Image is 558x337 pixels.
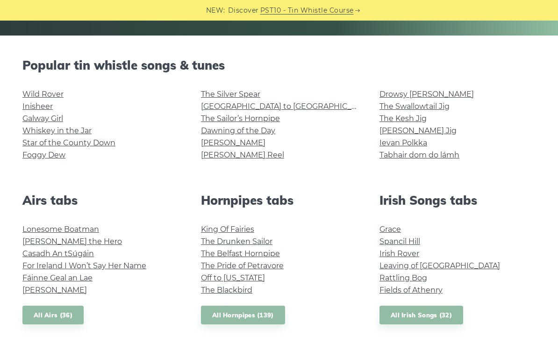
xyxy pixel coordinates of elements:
a: The Swallowtail Jig [379,102,450,111]
h2: Airs tabs [22,193,179,208]
a: Whiskey in the Jar [22,126,92,135]
span: Discover [228,5,259,16]
a: All Hornpipes (139) [201,306,285,325]
a: Dawning of the Day [201,126,275,135]
a: [PERSON_NAME] [201,138,265,147]
a: Casadh An tSúgáin [22,249,94,258]
a: Irish Rover [379,249,419,258]
a: Leaving of [GEOGRAPHIC_DATA] [379,261,500,270]
a: Fields of Athenry [379,286,443,294]
a: Rattling Bog [379,273,427,282]
a: The Blackbird [201,286,252,294]
a: Off to [US_STATE] [201,273,265,282]
a: For Ireland I Won’t Say Her Name [22,261,146,270]
a: The Pride of Petravore [201,261,284,270]
a: The Belfast Hornpipe [201,249,280,258]
a: PST10 - Tin Whistle Course [260,5,354,16]
a: Galway Girl [22,114,63,123]
a: Spancil Hill [379,237,420,246]
a: [PERSON_NAME] Reel [201,151,284,159]
a: Drowsy [PERSON_NAME] [379,90,474,99]
a: The Silver Spear [201,90,260,99]
a: [PERSON_NAME] the Hero [22,237,122,246]
a: Fáinne Geal an Lae [22,273,93,282]
a: Inisheer [22,102,53,111]
a: Star of the County Down [22,138,115,147]
h2: Popular tin whistle songs & tunes [22,58,536,72]
h2: Hornpipes tabs [201,193,357,208]
a: Ievan Polkka [379,138,427,147]
a: Grace [379,225,401,234]
a: The Sailor’s Hornpipe [201,114,280,123]
a: Tabhair dom do lámh [379,151,459,159]
a: All Airs (36) [22,306,84,325]
a: Foggy Dew [22,151,65,159]
a: King Of Fairies [201,225,254,234]
a: All Irish Songs (32) [379,306,463,325]
a: Wild Rover [22,90,64,99]
a: Lonesome Boatman [22,225,99,234]
a: [PERSON_NAME] Jig [379,126,457,135]
a: [GEOGRAPHIC_DATA] to [GEOGRAPHIC_DATA] [201,102,373,111]
span: NEW: [206,5,225,16]
a: The Drunken Sailor [201,237,272,246]
a: [PERSON_NAME] [22,286,87,294]
a: The Kesh Jig [379,114,427,123]
h2: Irish Songs tabs [379,193,536,208]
